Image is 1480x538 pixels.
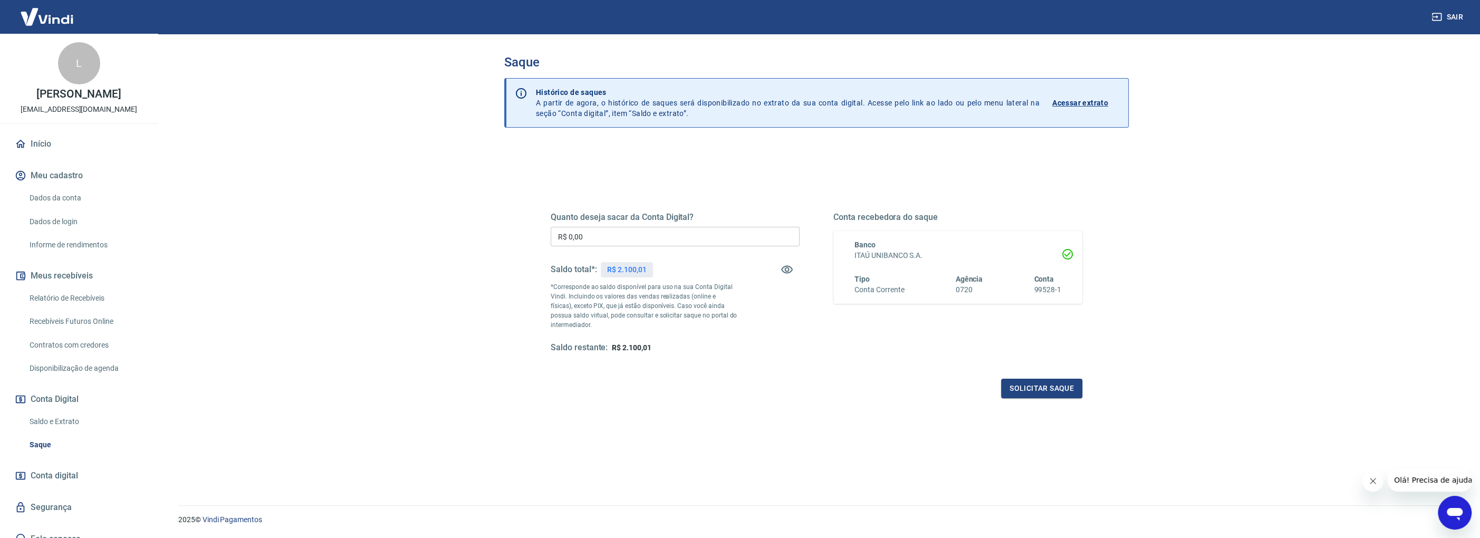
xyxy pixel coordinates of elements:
[1001,379,1082,398] button: Solicitar saque
[854,275,870,283] span: Tipo
[13,164,145,187] button: Meu cadastro
[1034,275,1054,283] span: Conta
[25,434,145,456] a: Saque
[203,515,262,524] a: Vindi Pagamentos
[551,212,800,223] h5: Quanto deseja sacar da Conta Digital?
[13,264,145,287] button: Meus recebíveis
[58,42,100,84] div: L
[1388,468,1472,492] iframe: Mensagem da empresa
[178,514,1455,525] p: 2025 ©
[13,496,145,519] a: Segurança
[25,311,145,332] a: Recebíveis Futuros Online
[607,264,646,275] p: R$ 2.100,01
[25,234,145,256] a: Informe de rendimentos
[1034,284,1061,295] h6: 99528-1
[1362,470,1383,492] iframe: Fechar mensagem
[21,104,137,115] p: [EMAIL_ADDRESS][DOMAIN_NAME]
[13,132,145,156] a: Início
[504,55,1129,70] h3: Saque
[536,87,1040,98] p: Histórico de saques
[25,187,145,209] a: Dados da conta
[1438,496,1472,530] iframe: Botão para abrir a janela de mensagens
[854,241,876,249] span: Banco
[25,334,145,356] a: Contratos com credores
[31,468,78,483] span: Conta digital
[1052,87,1120,119] a: Acessar extrato
[13,1,81,33] img: Vindi
[1429,7,1467,27] button: Sair
[1052,98,1108,108] p: Acessar extrato
[551,342,608,353] h5: Saldo restante:
[13,464,145,487] a: Conta digital
[612,343,651,352] span: R$ 2.100,01
[36,89,121,100] p: [PERSON_NAME]
[854,284,904,295] h6: Conta Corrente
[25,358,145,379] a: Disponibilização de agenda
[854,250,1061,261] h6: ITAÚ UNIBANCO S.A.
[833,212,1082,223] h5: Conta recebedora do saque
[551,264,597,275] h5: Saldo total*:
[25,211,145,233] a: Dados de login
[25,411,145,433] a: Saldo e Extrato
[956,284,983,295] h6: 0720
[13,388,145,411] button: Conta Digital
[956,275,983,283] span: Agência
[6,7,89,16] span: Olá! Precisa de ajuda?
[25,287,145,309] a: Relatório de Recebíveis
[536,87,1040,119] p: A partir de agora, o histórico de saques será disponibilizado no extrato da sua conta digital. Ac...
[551,282,737,330] p: *Corresponde ao saldo disponível para uso na sua Conta Digital Vindi. Incluindo os valores das ve...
